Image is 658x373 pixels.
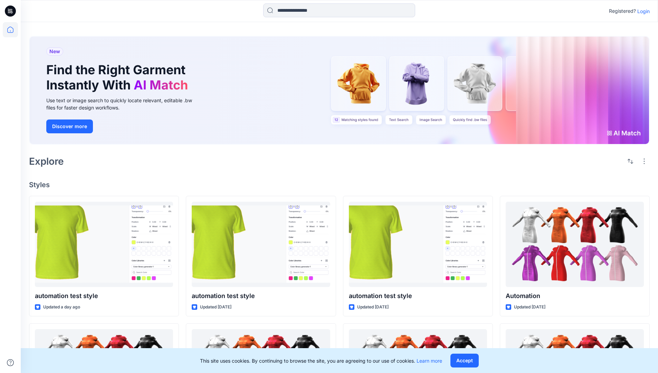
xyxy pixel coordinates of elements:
[506,202,644,287] a: Automation
[349,202,487,287] a: automation test style
[200,357,442,364] p: This site uses cookies. By continuing to browse the site, you are agreeing to our use of cookies.
[192,291,330,301] p: automation test style
[417,358,442,364] a: Learn more
[46,97,202,111] div: Use text or image search to quickly locate relevant, editable .bw files for faster design workflows.
[49,47,60,56] span: New
[357,304,389,311] p: Updated [DATE]
[46,119,93,133] button: Discover more
[506,291,644,301] p: Automation
[192,202,330,287] a: automation test style
[43,304,80,311] p: Updated a day ago
[134,77,188,93] span: AI Match
[637,8,650,15] p: Login
[29,181,650,189] h4: Styles
[349,291,487,301] p: automation test style
[46,63,191,92] h1: Find the Right Garment Instantly With
[514,304,545,311] p: Updated [DATE]
[450,354,479,367] button: Accept
[609,7,636,15] p: Registered?
[200,304,231,311] p: Updated [DATE]
[35,291,173,301] p: automation test style
[29,156,64,167] h2: Explore
[35,202,173,287] a: automation test style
